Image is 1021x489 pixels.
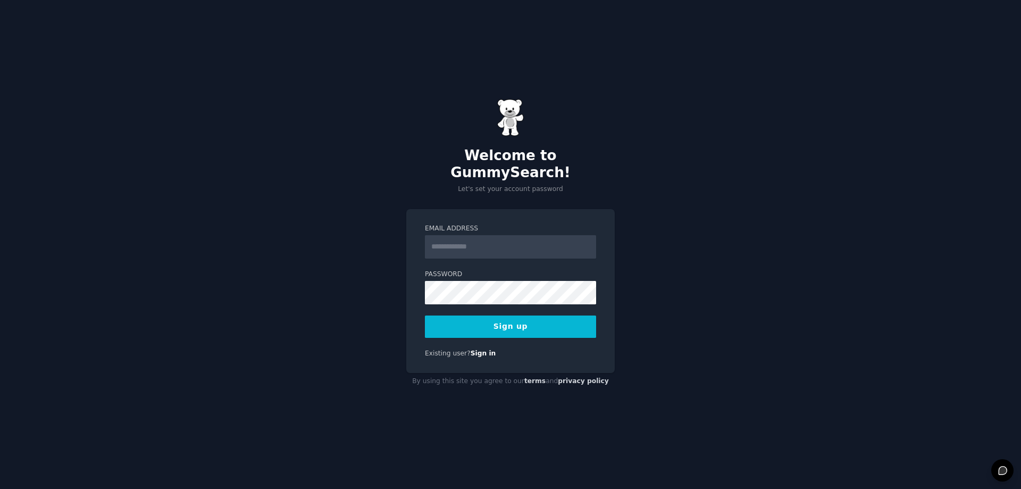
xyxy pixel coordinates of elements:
p: Let's set your account password [406,185,615,194]
h2: Welcome to GummySearch! [406,147,615,181]
a: privacy policy [558,377,609,385]
label: Password [425,270,596,279]
a: terms [524,377,546,385]
div: By using this site you agree to our and [406,373,615,390]
span: Existing user? [425,350,471,357]
img: Gummy Bear [497,99,524,136]
button: Sign up [425,316,596,338]
label: Email Address [425,224,596,234]
a: Sign in [471,350,496,357]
